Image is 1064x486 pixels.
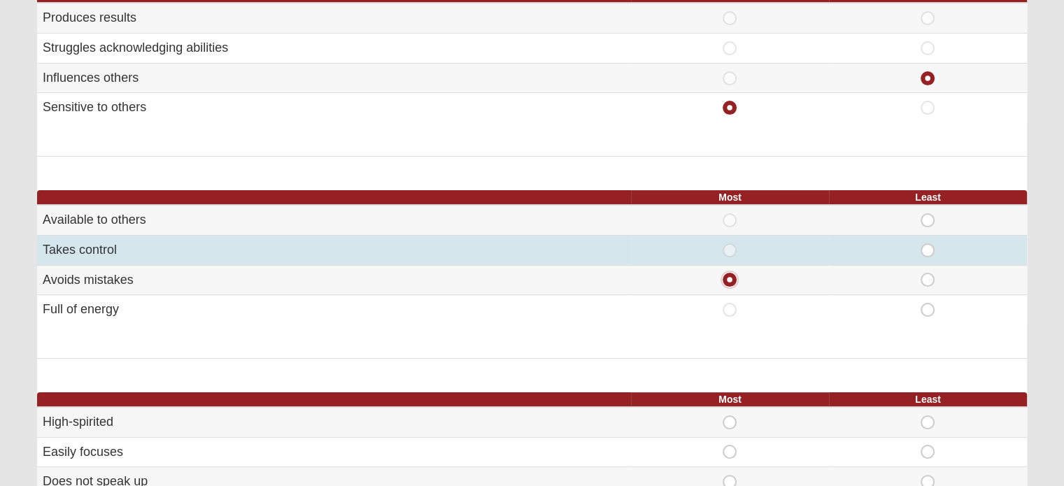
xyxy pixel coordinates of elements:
td: Influences others [37,63,631,93]
td: High-spirited [37,407,631,437]
th: Most [631,190,829,205]
td: Full of energy [37,295,631,324]
th: Least [829,392,1027,407]
td: Takes control [37,235,631,265]
td: Avoids mistakes [37,265,631,295]
td: Produces results [37,3,631,33]
td: Struggles acknowledging abilities [37,34,631,64]
td: Easily focuses [37,437,631,467]
th: Least [829,190,1027,205]
td: Sensitive to others [37,93,631,122]
th: Most [631,392,829,407]
td: Available to others [37,205,631,235]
